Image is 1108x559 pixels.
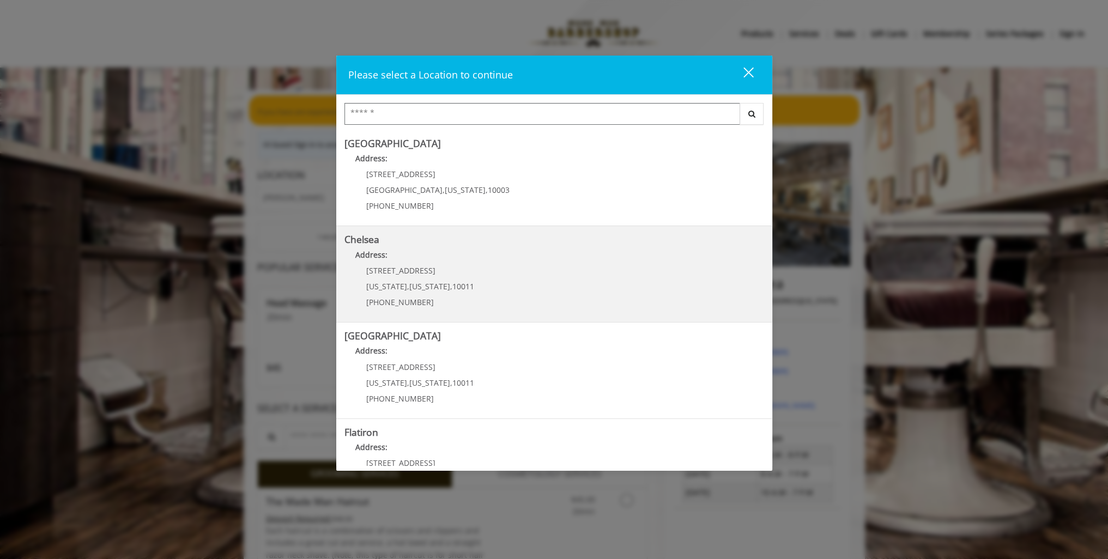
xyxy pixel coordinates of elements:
div: close dialog [731,66,753,83]
span: [GEOGRAPHIC_DATA] [366,185,443,195]
span: [STREET_ADDRESS] [366,265,435,276]
span: [PHONE_NUMBER] [366,393,434,404]
button: close dialog [723,64,760,86]
b: Flatiron [344,426,378,439]
span: 10011 [452,378,474,388]
b: Address: [355,345,388,356]
span: , [443,185,445,195]
span: [US_STATE] [445,185,486,195]
span: , [450,378,452,388]
b: [GEOGRAPHIC_DATA] [344,137,441,150]
span: 10011 [452,281,474,291]
span: 10003 [488,185,510,195]
span: , [450,281,452,291]
b: [GEOGRAPHIC_DATA] [344,329,441,342]
b: Chelsea [344,233,379,246]
b: Address: [355,153,388,163]
span: [US_STATE] [366,378,407,388]
input: Search Center [344,103,740,125]
span: [US_STATE] [366,281,407,291]
b: Address: [355,442,388,452]
span: [US_STATE] [409,281,450,291]
span: , [486,185,488,195]
span: , [407,281,409,291]
i: Search button [746,110,758,118]
span: [STREET_ADDRESS] [366,362,435,372]
span: [STREET_ADDRESS] [366,458,435,468]
span: Please select a Location to continue [348,68,513,81]
div: Center Select [344,103,764,130]
span: [STREET_ADDRESS] [366,169,435,179]
span: [PHONE_NUMBER] [366,297,434,307]
span: , [407,378,409,388]
b: Address: [355,250,388,260]
span: [US_STATE] [409,378,450,388]
span: [PHONE_NUMBER] [366,200,434,211]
